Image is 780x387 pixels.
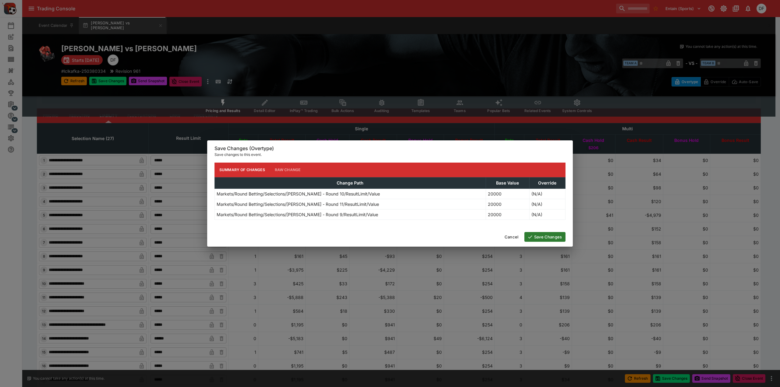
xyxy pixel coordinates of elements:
[214,163,270,177] button: Summary of Changes
[486,188,529,199] td: 20000
[529,188,565,199] td: (N/A)
[486,199,529,209] td: 20000
[270,163,306,177] button: Raw Change
[486,177,529,188] th: Base Value
[217,191,380,197] p: Markets/Round Betting/Selections/[PERSON_NAME] - Round 10/ResultLimit/Value
[486,209,529,220] td: 20000
[214,152,565,158] p: Save changes to this event.
[529,177,565,188] th: Override
[529,209,565,220] td: (N/A)
[215,177,486,188] th: Change Path
[524,232,565,242] button: Save Changes
[217,201,379,207] p: Markets/Round Betting/Selections/[PERSON_NAME] - Round 11/ResultLimit/Value
[529,199,565,209] td: (N/A)
[501,232,522,242] button: Cancel
[217,211,378,218] p: Markets/Round Betting/Selections/[PERSON_NAME] - Round 9/ResultLimit/Value
[214,145,565,152] h6: Save Changes (Overtype)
